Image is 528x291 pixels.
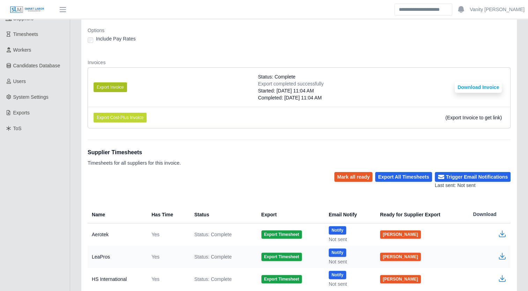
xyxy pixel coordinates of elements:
[88,223,146,246] td: Aerotek
[13,126,22,131] span: ToS
[329,258,369,265] div: Not sent
[88,246,146,268] td: LeaPros
[445,115,502,120] span: (Export Invoice to get link)
[374,206,468,223] th: Ready for Supplier Export
[258,87,324,94] div: Started: [DATE] 11:04 AM
[258,73,295,80] span: Status: Complete
[88,159,181,166] p: Timesheets for all suppliers for this invoice.
[435,172,511,182] button: Trigger Email Notifications
[329,236,369,243] div: Not sent
[329,226,346,234] button: Notify
[455,82,502,93] button: Download Invoice
[329,281,369,288] div: Not sent
[146,206,188,223] th: Has Time
[329,271,346,279] button: Notify
[13,63,60,68] span: Candidates Database
[323,206,374,223] th: Email Notify
[189,206,256,223] th: Status
[194,253,232,260] span: Status: Complete
[261,230,302,239] button: Export Timesheet
[96,35,136,42] label: Include Pay Rates
[194,231,232,238] span: Status: Complete
[380,253,421,261] button: [PERSON_NAME]
[435,182,511,189] div: Last sent: Not sent
[13,79,26,84] span: Users
[380,230,421,239] button: [PERSON_NAME]
[258,94,324,101] div: Completed: [DATE] 11:04 AM
[194,276,232,283] span: Status: Complete
[375,172,432,182] button: Export All Timesheets
[13,110,30,115] span: Exports
[470,6,525,13] a: Vanity [PERSON_NAME]
[467,206,511,223] th: Download
[329,248,346,257] button: Notify
[261,275,302,283] button: Export Timesheet
[394,3,452,16] input: Search
[94,113,147,122] button: Export Cost-Plus Invoice
[88,268,146,290] td: HS International
[10,6,45,14] img: SLM Logo
[334,172,372,182] button: Mark all ready
[88,206,146,223] th: Name
[13,94,49,100] span: System Settings
[88,59,511,66] dt: Invoices
[13,31,38,37] span: Timesheets
[258,80,324,87] div: Export completed successfully
[455,84,502,90] a: Download Invoice
[146,246,188,268] td: Yes
[380,275,421,283] button: [PERSON_NAME]
[256,206,323,223] th: Export
[88,27,511,34] dt: Options
[13,47,31,53] span: Workers
[146,268,188,290] td: Yes
[146,223,188,246] td: Yes
[94,82,127,92] button: Export Invoice
[88,148,181,157] h1: Supplier Timesheets
[261,253,302,261] button: Export Timesheet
